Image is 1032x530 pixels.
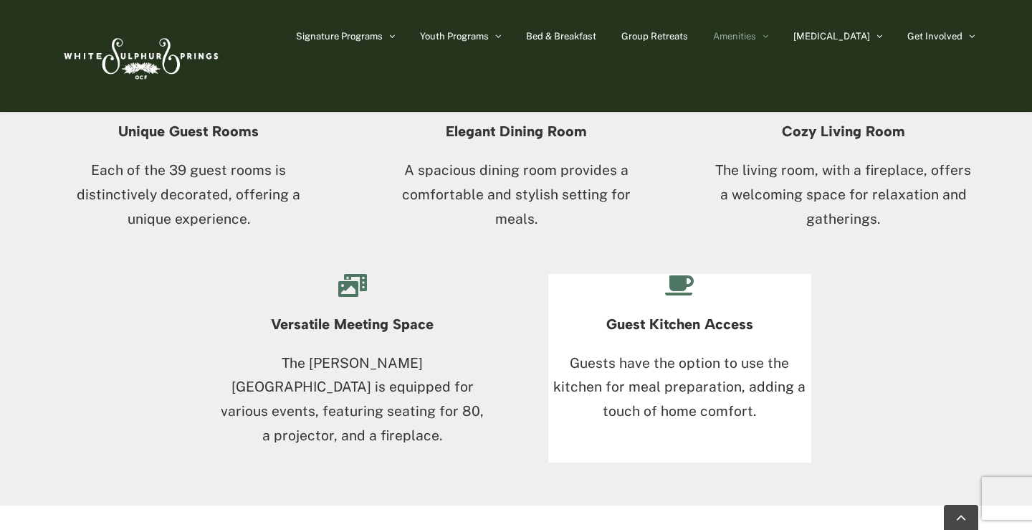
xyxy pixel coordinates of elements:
span: Group Retreats [621,32,688,41]
p: The [PERSON_NAME][GEOGRAPHIC_DATA] is equipped for various events, featuring seating for 80, a pr... [221,351,484,448]
p: A spacious dining room provides a comfortable and stylish setting for meals. [384,158,647,231]
h4: Unique Guest Rooms [57,123,320,139]
h4: Versatile Meeting Space [221,316,484,332]
h4: Guest Kitchen Access [548,316,811,332]
span: Get Involved [907,32,962,41]
span: Amenities [713,32,756,41]
span: [MEDICAL_DATA] [793,32,870,41]
span: Youth Programs [420,32,489,41]
span: Signature Programs [296,32,383,41]
img: White Sulphur Springs Logo [57,22,222,90]
p: Guests have the option to use the kitchen for meal preparation, adding a touch of home comfort. [548,351,811,424]
h4: Elegant Dining Room [384,123,647,139]
p: The living room, with a fireplace, offers a welcoming space for relaxation and gatherings. [712,158,975,231]
span: Bed & Breakfast [526,32,596,41]
p: Each of the 39 guest rooms is distinctively decorated, offering a unique experience. [57,158,320,231]
h4: Cozy Living Room [712,123,975,139]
